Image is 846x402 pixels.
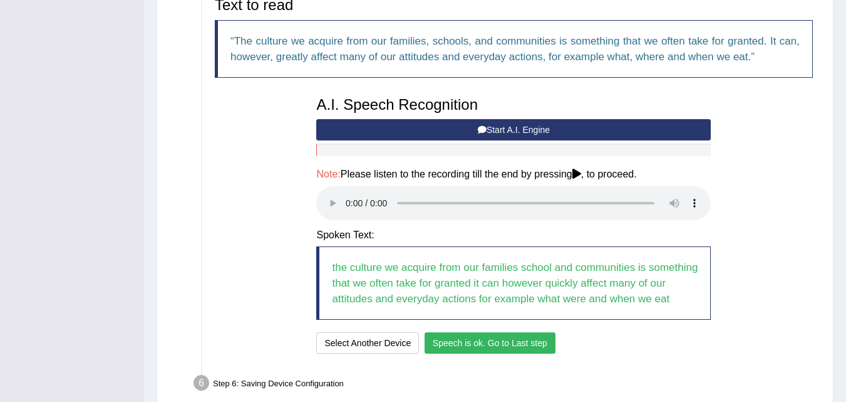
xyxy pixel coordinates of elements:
[230,35,800,63] q: The culture we acquire from our families, schools, and communities is something that we often tak...
[188,371,827,399] div: Step 6: Saving Device Configuration
[316,230,711,241] h4: Spoken Text:
[316,97,711,113] h3: A.I. Speech Recognition
[316,246,711,320] blockquote: the culture we acquire from our families school and communities is something that we often take f...
[316,119,711,140] button: Start A.I. Engine
[316,332,419,354] button: Select Another Device
[425,332,555,354] button: Speech is ok. Go to Last step
[316,169,340,179] span: Note:
[316,169,711,180] h4: Please listen to the recording till the end by pressing , to proceed.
